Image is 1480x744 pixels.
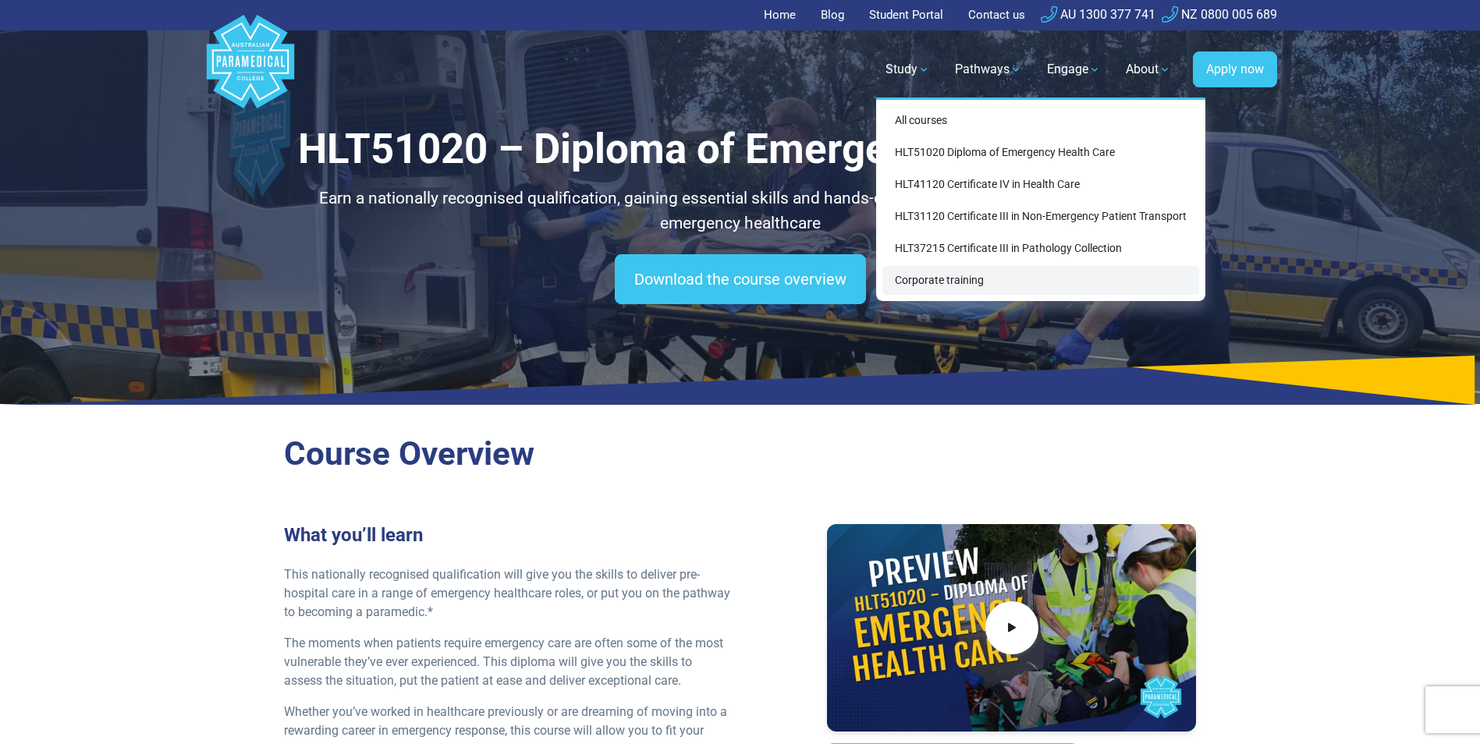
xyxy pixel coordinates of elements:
a: About [1116,48,1180,91]
h2: Course Overview [284,434,1197,474]
a: Apply now [1193,51,1277,87]
a: HLT51020 Diploma of Emergency Health Care [882,138,1199,167]
a: Study [876,48,939,91]
a: NZ 0800 005 689 [1162,7,1277,22]
h1: HLT51020 – Diploma of Emergency Health Care [284,125,1197,174]
a: HLT31120 Certificate III in Non-Emergency Patient Transport [882,202,1199,231]
a: Engage [1038,48,1110,91]
p: This nationally recognised qualification will give you the skills to deliver pre-hospital care in... [284,565,731,622]
h3: What you’ll learn [284,524,731,547]
a: Australian Paramedical College [204,30,297,109]
a: Download the course overview [615,254,866,304]
a: HLT41120 Certificate IV in Health Care [882,170,1199,199]
a: Pathways [946,48,1031,91]
p: The moments when patients require emergency care are often some of the most vulnerable they’ve ev... [284,634,731,690]
p: Earn a nationally recognised qualification, gaining essential skills and hands-on experience for ... [284,186,1197,236]
a: All courses [882,106,1199,135]
div: Study [876,97,1205,301]
a: Corporate training [882,266,1199,295]
a: AU 1300 377 741 [1041,7,1155,22]
a: HLT37215 Certificate III in Pathology Collection [882,234,1199,263]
